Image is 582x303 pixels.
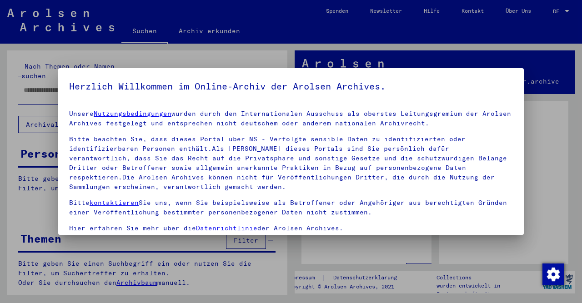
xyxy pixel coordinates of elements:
[542,263,564,285] div: Zustimmung ändern
[90,199,139,207] a: kontaktieren
[69,109,513,128] p: Unsere wurden durch den Internationalen Ausschuss als oberstes Leitungsgremium der Arolsen Archiv...
[69,198,513,217] p: Bitte Sie uns, wenn Sie beispielsweise als Betroffener oder Angehöriger aus berechtigten Gründen ...
[69,224,513,233] p: Hier erfahren Sie mehr über die der Arolsen Archives.
[69,134,513,192] p: Bitte beachten Sie, dass dieses Portal über NS - Verfolgte sensible Daten zu identifizierten oder...
[542,263,564,285] img: Zustimmung ändern
[196,224,257,232] a: Datenrichtlinie
[94,109,171,118] a: Nutzungsbedingungen
[69,79,513,94] h5: Herzlich Willkommen im Online-Archiv der Arolsen Archives.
